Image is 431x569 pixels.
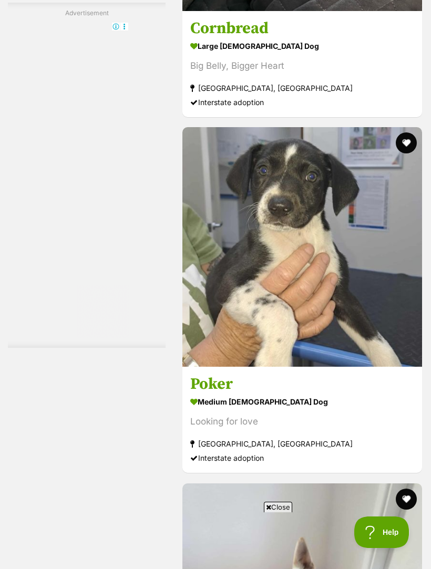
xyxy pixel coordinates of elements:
iframe: Help Scout Beacon - Open [354,516,410,548]
div: Looking for love [190,415,414,429]
iframe: Advertisement [24,516,407,564]
button: favourite [396,489,417,510]
a: Cornbread large [DEMOGRAPHIC_DATA] Dog Big Belly, Bigger Heart [GEOGRAPHIC_DATA], [GEOGRAPHIC_DAT... [182,11,422,117]
div: Interstate adoption [190,451,414,465]
strong: large [DEMOGRAPHIC_DATA] Dog [190,38,414,54]
img: Poker - Border Collie x Australian Kelpie x Australian Cattle Dog [182,127,422,367]
h3: Cornbread [190,18,414,38]
div: Interstate adoption [190,95,414,109]
strong: medium [DEMOGRAPHIC_DATA] Dog [190,395,414,410]
div: Big Belly, Bigger Heart [190,59,414,73]
strong: [GEOGRAPHIC_DATA], [GEOGRAPHIC_DATA] [190,81,414,95]
strong: [GEOGRAPHIC_DATA], [GEOGRAPHIC_DATA] [190,437,414,451]
h3: Poker [190,375,414,395]
button: favourite [396,132,417,153]
span: Close [264,502,292,512]
a: Poker medium [DEMOGRAPHIC_DATA] Dog Looking for love [GEOGRAPHIC_DATA], [GEOGRAPHIC_DATA] Interst... [182,367,422,473]
iframe: Advertisement [45,22,129,337]
div: Advertisement [8,3,166,348]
